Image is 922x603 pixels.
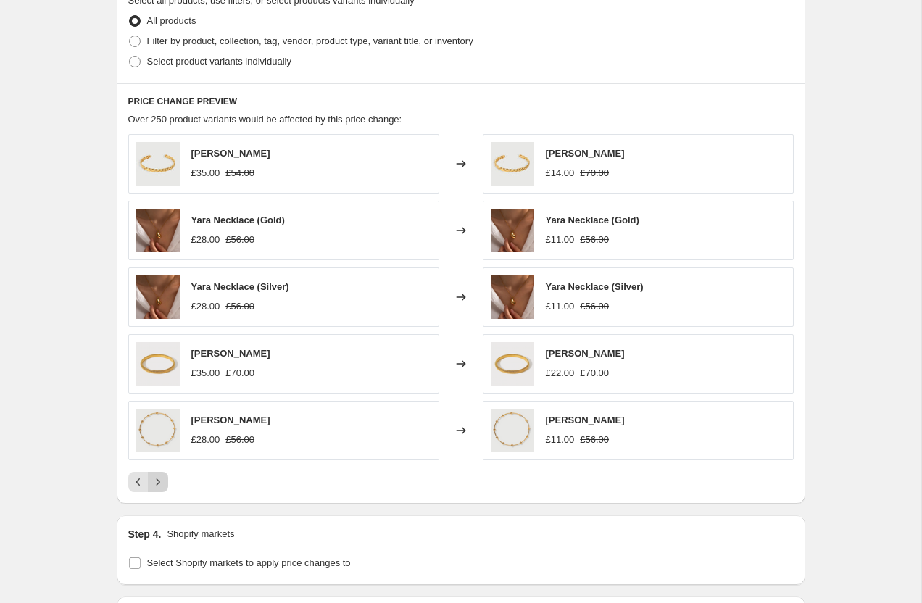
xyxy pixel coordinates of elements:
span: [PERSON_NAME] [546,415,625,425]
span: £56.00 [225,301,254,312]
span: £28.00 [191,234,220,245]
button: Next [148,472,168,492]
span: £54.00 [225,167,254,178]
span: £35.00 [191,167,220,178]
span: Yara Necklace (Silver) [191,281,289,292]
span: £70.00 [225,367,254,378]
span: £14.00 [546,167,575,178]
span: Select Shopify markets to apply price changes to [147,557,351,568]
button: Previous [128,472,149,492]
img: PearlEarrings_4_80x.png [136,209,180,252]
span: £56.00 [580,234,609,245]
img: PearlEarrings_4_80x.png [491,275,534,319]
span: Select product variants individually [147,56,291,67]
span: £28.00 [191,301,220,312]
span: £28.00 [191,434,220,445]
span: £22.00 [546,367,575,378]
img: Gia_Bangle_3333_80x.png [491,342,534,386]
span: £70.00 [580,167,609,178]
span: [PERSON_NAME] [191,348,270,359]
span: Yara Necklace (Silver) [546,281,644,292]
span: £11.00 [546,434,575,445]
span: Filter by product, collection, tag, vendor, product type, variant title, or inventory [147,36,473,46]
img: PearlEarrings_4_80x.png [491,209,534,252]
h2: Step 4. [128,527,162,541]
span: £56.00 [225,434,254,445]
span: £56.00 [225,234,254,245]
img: Gia_Bangle_3333_80x.png [136,342,180,386]
p: Shopify markets [167,527,234,541]
span: £70.00 [580,367,609,378]
span: £56.00 [580,434,609,445]
span: [PERSON_NAME] [546,148,625,159]
img: PearlEarrings_4_80x.png [136,275,180,319]
img: BambooBangle_21930a47-78d6-4b76-b33b-3eb1c1b3ccd5_80x.png [136,409,180,452]
span: All products [147,15,196,26]
span: Over 250 product variants would be affected by this price change: [128,114,402,125]
img: LunaPearlNecklace_34_80x.jpg [491,142,534,186]
img: BambooBangle_21930a47-78d6-4b76-b33b-3eb1c1b3ccd5_80x.png [491,409,534,452]
span: £56.00 [580,301,609,312]
span: [PERSON_NAME] [546,348,625,359]
span: £35.00 [191,367,220,378]
img: LunaPearlNecklace_34_80x.jpg [136,142,180,186]
span: £11.00 [546,234,575,245]
span: [PERSON_NAME] [191,148,270,159]
span: [PERSON_NAME] [191,415,270,425]
span: £11.00 [546,301,575,312]
h6: PRICE CHANGE PREVIEW [128,96,794,107]
span: Yara Necklace (Gold) [546,215,639,225]
span: Yara Necklace (Gold) [191,215,285,225]
nav: Pagination [128,472,168,492]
